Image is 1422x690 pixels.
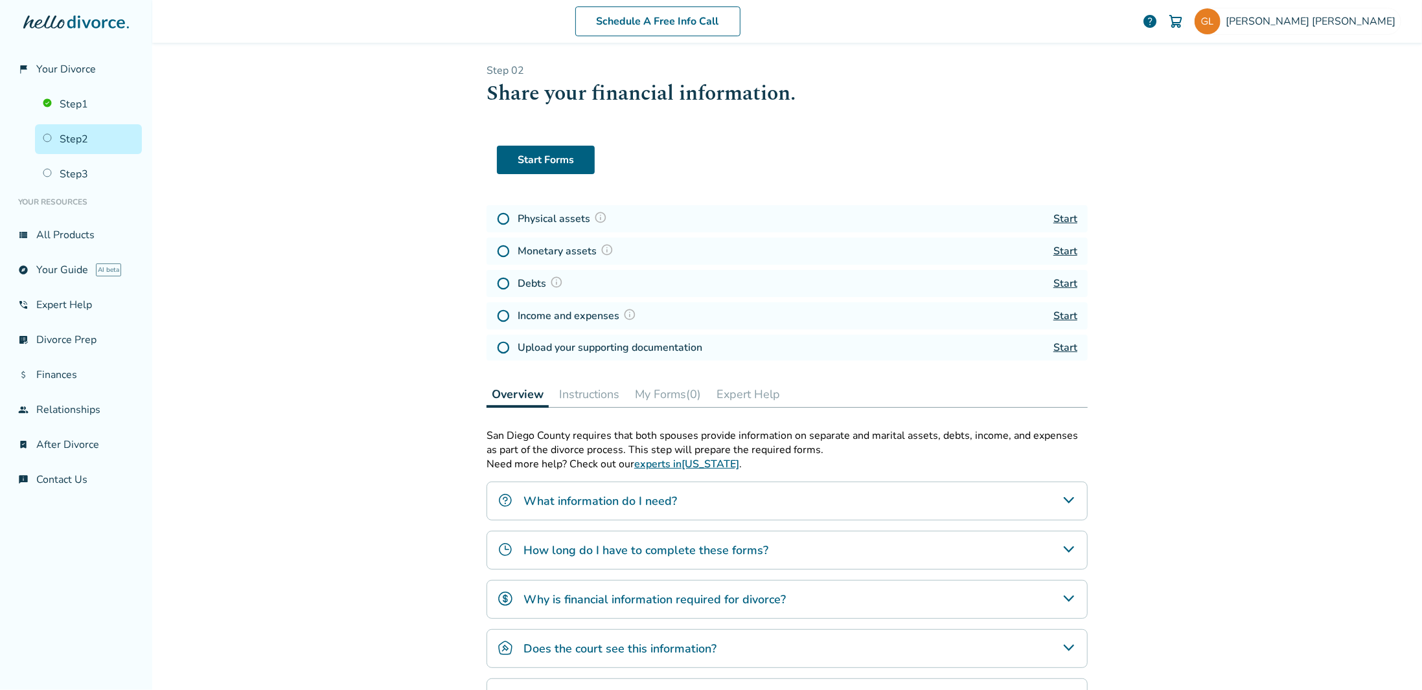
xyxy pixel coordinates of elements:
[1053,212,1077,226] a: Start
[601,243,614,256] img: Question Mark
[18,64,29,74] span: flag_2
[1168,14,1184,29] img: Cart
[487,428,1088,457] p: San Diego County requires that both spouses provide information on separate and marital assets, d...
[10,290,142,320] a: phone_in_talkExpert Help
[10,360,142,390] a: attach_moneyFinances
[497,309,510,322] img: Not Started
[487,482,1088,520] div: What information do I need?
[35,124,142,154] a: Step2
[711,381,785,407] button: Expert Help
[498,640,513,656] img: Does the court see this information?
[35,159,142,189] a: Step3
[623,308,636,321] img: Question Mark
[523,542,768,559] h4: How long do I have to complete these forms?
[18,300,29,310] span: phone_in_talk
[554,381,625,407] button: Instructions
[550,276,563,289] img: Question Mark
[96,263,121,276] span: AI beta
[523,493,677,509] h4: What information do I need?
[1226,14,1401,28] span: [PERSON_NAME] [PERSON_NAME]
[497,277,510,290] img: Not Started
[10,395,142,425] a: groupRelationships
[498,591,513,607] img: Why is financial information required for divorce?
[487,580,1088,619] div: Why is financial information required for divorce?
[1053,244,1077,258] a: Start
[35,89,142,119] a: Step1
[10,54,142,84] a: flag_2Your Divorce
[518,307,640,324] h4: Income and expenses
[518,275,567,292] h4: Debts
[487,531,1088,570] div: How long do I have to complete these forms?
[498,542,513,557] img: How long do I have to complete these forms?
[594,211,607,224] img: Question Mark
[10,189,142,215] li: Your Resources
[487,381,549,408] button: Overview
[10,465,142,495] a: chat_infoContact Us
[18,265,29,275] span: explore
[10,255,142,285] a: exploreYour GuideAI beta
[523,591,786,608] h4: Why is financial information required for divorce?
[18,440,29,450] span: bookmark_check
[575,6,740,36] a: Schedule A Free Info Call
[18,474,29,485] span: chat_info
[18,335,29,345] span: list_alt_check
[1053,309,1077,323] a: Start
[487,63,1088,78] p: Step 0 2
[10,325,142,355] a: list_alt_checkDivorce Prep
[497,212,510,225] img: Not Started
[518,340,702,355] h4: Upload your supporting documentation
[518,243,617,260] h4: Monetary assets
[630,381,706,407] button: My Forms(0)
[1142,14,1158,29] a: help
[1357,628,1422,690] iframe: Chat Widget
[497,146,595,174] a: Start Forms
[497,341,510,354] img: Not Started
[498,493,513,508] img: What information do I need?
[10,220,142,250] a: view_listAll Products
[634,457,739,471] a: experts in[US_STATE]
[18,230,29,240] span: view_list
[1053,340,1077,355] a: Start
[487,457,1088,471] p: Need more help? Check out our .
[1195,8,1221,34] img: garrettluttmann@gmail.com
[487,78,1088,109] h1: Share your financial information.
[497,245,510,258] img: Not Started
[36,62,96,76] span: Your Divorce
[523,640,717,657] h4: Does the court see this information?
[518,210,611,227] h4: Physical assets
[10,430,142,460] a: bookmark_checkAfter Divorce
[487,629,1088,668] div: Does the court see this information?
[18,405,29,415] span: group
[18,370,29,380] span: attach_money
[1053,276,1077,291] a: Start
